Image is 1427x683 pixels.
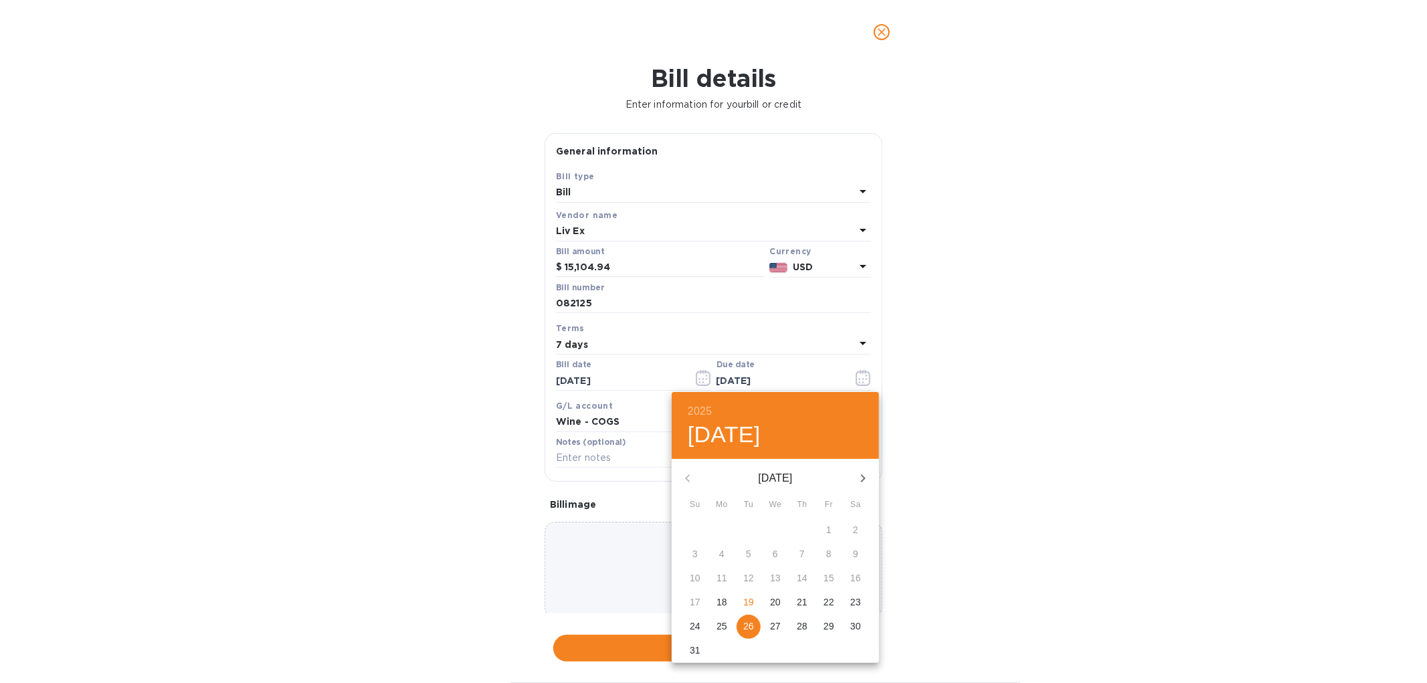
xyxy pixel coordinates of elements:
button: [DATE] [688,421,761,449]
p: 29 [824,619,834,633]
p: 30 [850,619,861,633]
p: 25 [717,619,727,633]
button: 24 [683,615,707,639]
button: 19 [737,591,761,615]
button: 18 [710,591,734,615]
p: 26 [743,619,754,633]
button: 22 [817,591,841,615]
p: 21 [797,595,807,609]
span: Su [683,498,707,512]
button: 2025 [688,402,712,421]
button: 30 [844,615,868,639]
p: [DATE] [704,470,847,486]
p: 23 [850,595,861,609]
button: 29 [817,615,841,639]
button: 27 [763,615,787,639]
p: 22 [824,595,834,609]
span: Mo [710,498,734,512]
span: We [763,498,787,512]
p: 27 [770,619,781,633]
p: 31 [690,644,700,657]
p: 24 [690,619,700,633]
span: Fr [817,498,841,512]
span: Sa [844,498,868,512]
span: Tu [737,498,761,512]
p: 28 [797,619,807,633]
p: 18 [717,595,727,609]
button: 23 [844,591,868,615]
button: 26 [737,615,761,639]
span: Th [790,498,814,512]
p: 20 [770,595,781,609]
p: 19 [743,595,754,609]
button: 21 [790,591,814,615]
button: 20 [763,591,787,615]
button: 31 [683,639,707,663]
button: 25 [710,615,734,639]
button: 28 [790,615,814,639]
